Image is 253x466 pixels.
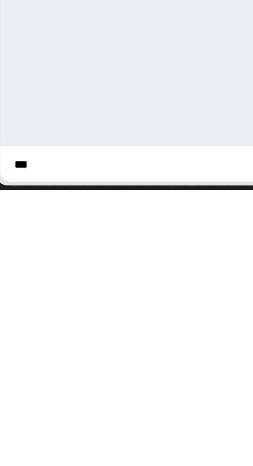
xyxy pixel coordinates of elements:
[90,180,221,188] font: لم يتم التعرف على هذه الرسالة بواسطة الروبوت.
[72,40,90,53] font: بوت
[162,13,198,23] font: بدون عنوان
[162,7,198,29] div: بدون عنوان
[182,440,209,459] font: كتلة المرفق
[7,3,33,30] button: افتح أداة الدردشة المباشرة
[3,362,21,380] a: 14 أيام
[90,188,227,197] font: قم بتدريب الروبوت الخاص بك باستخدام هذه العبارة.
[225,36,241,44] font: يغلق
[7,362,16,373] font: 14
[44,104,202,112] font: أهلاً بك! يسعدنا وجودك هنا. كيف يمكننا مساعدتك [DATE]؟
[44,234,223,251] font: هل يمكنك تقديم المزيد من المعلومات لمساعدتي في فهم سؤالك بشكل أفضل؟
[195,36,226,44] font: أكثر_رأسيًا
[97,140,237,162] div: انا ابحث عن السفر إلى [GEOGRAPHIC_DATA]
[217,445,242,456] font: يرسل
[72,53,88,61] font: متصل
[47,85,57,93] font: بوت
[47,215,57,223] font: بوت
[10,451,13,458] font: م
[9,372,15,377] font: أيام
[228,128,237,136] font: أنت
